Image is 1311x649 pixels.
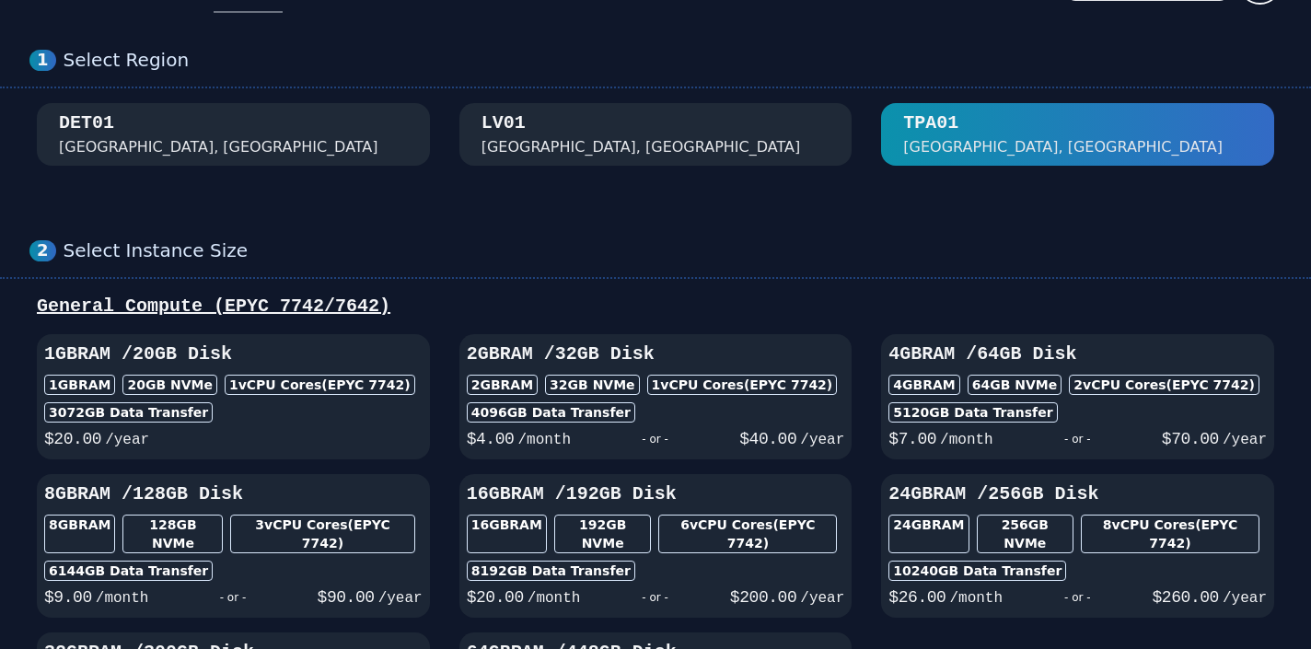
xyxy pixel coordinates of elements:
[1162,430,1219,448] span: $ 70.00
[888,561,1066,581] div: 10240 GB Data Transfer
[459,474,853,618] button: 16GBRAM /192GB Disk16GBRAM192GB NVMe6vCPU Cores(EPYC 7742)8192GB Data Transfer$20.00/month- or -$...
[481,110,526,136] div: LV01
[554,515,652,553] div: 192 GB NVMe
[44,515,115,553] div: 8GB RAM
[528,590,581,607] span: /month
[517,432,571,448] span: /month
[888,588,946,607] span: $ 26.00
[545,375,640,395] div: 32 GB NVMe
[467,430,515,448] span: $ 4.00
[44,588,92,607] span: $ 9.00
[1223,432,1267,448] span: /year
[1003,585,1152,610] div: - or -
[881,474,1274,618] button: 24GBRAM /256GB Disk24GBRAM256GB NVMe8vCPU Cores(EPYC 7742)10240GB Data Transfer$26.00/month- or -...
[739,430,796,448] span: $ 40.00
[44,430,101,448] span: $ 20.00
[730,588,796,607] span: $ 200.00
[44,481,423,507] h3: 8GB RAM / 128 GB Disk
[800,590,844,607] span: /year
[903,110,958,136] div: TPA01
[888,430,936,448] span: $ 7.00
[1069,375,1259,395] div: 2 vCPU Cores (EPYC 7742)
[44,375,115,395] div: 1GB RAM
[647,375,838,395] div: 1 vCPU Cores (EPYC 7742)
[467,402,635,423] div: 4096 GB Data Transfer
[64,49,1282,72] div: Select Region
[467,588,524,607] span: $ 20.00
[59,110,114,136] div: DET01
[481,136,801,158] div: [GEOGRAPHIC_DATA], [GEOGRAPHIC_DATA]
[888,481,1267,507] h3: 24GB RAM / 256 GB Disk
[1081,515,1259,553] div: 8 vCPU Cores (EPYC 7742)
[29,50,56,71] div: 1
[29,240,56,261] div: 2
[580,585,729,610] div: - or -
[1223,590,1267,607] span: /year
[881,103,1274,166] button: TPA01 [GEOGRAPHIC_DATA], [GEOGRAPHIC_DATA]
[800,432,844,448] span: /year
[29,294,1282,319] div: General Compute (EPYC 7742/7642)
[658,515,837,553] div: 6 vCPU Cores (EPYC 7742)
[940,432,993,448] span: /month
[968,375,1062,395] div: 64 GB NVMe
[225,375,415,395] div: 1 vCPU Cores (EPYC 7742)
[44,402,213,423] div: 3072 GB Data Transfer
[888,375,959,395] div: 4GB RAM
[571,426,739,452] div: - or -
[888,402,1057,423] div: 5120 GB Data Transfer
[977,515,1074,553] div: 256 GB NVMe
[459,334,853,459] button: 2GBRAM /32GB Disk2GBRAM32GB NVMe1vCPU Cores(EPYC 7742)4096GB Data Transfer$4.00/month- or -$40.00...
[96,590,149,607] span: /month
[318,588,375,607] span: $ 90.00
[44,342,423,367] h3: 1GB RAM / 20 GB Disk
[122,515,223,553] div: 128 GB NVMe
[44,561,213,581] div: 6144 GB Data Transfer
[37,474,430,618] button: 8GBRAM /128GB Disk8GBRAM128GB NVMe3vCPU Cores(EPYC 7742)6144GB Data Transfer$9.00/month- or -$90....
[64,239,1282,262] div: Select Instance Size
[467,375,538,395] div: 2GB RAM
[148,585,317,610] div: - or -
[459,103,853,166] button: LV01 [GEOGRAPHIC_DATA], [GEOGRAPHIC_DATA]
[122,375,217,395] div: 20 GB NVMe
[888,515,969,553] div: 24GB RAM
[105,432,149,448] span: /year
[903,136,1223,158] div: [GEOGRAPHIC_DATA], [GEOGRAPHIC_DATA]
[467,342,845,367] h3: 2GB RAM / 32 GB Disk
[881,334,1274,459] button: 4GBRAM /64GB Disk4GBRAM64GB NVMe2vCPU Cores(EPYC 7742)5120GB Data Transfer$7.00/month- or -$70.00...
[467,515,547,553] div: 16GB RAM
[37,334,430,459] button: 1GBRAM /20GB Disk1GBRAM20GB NVMe1vCPU Cores(EPYC 7742)3072GB Data Transfer$20.00/year
[949,590,1003,607] span: /month
[37,103,430,166] button: DET01 [GEOGRAPHIC_DATA], [GEOGRAPHIC_DATA]
[378,590,423,607] span: /year
[59,136,378,158] div: [GEOGRAPHIC_DATA], [GEOGRAPHIC_DATA]
[467,481,845,507] h3: 16GB RAM / 192 GB Disk
[467,561,635,581] div: 8192 GB Data Transfer
[1152,588,1218,607] span: $ 260.00
[230,515,414,553] div: 3 vCPU Cores (EPYC 7742)
[888,342,1267,367] h3: 4GB RAM / 64 GB Disk
[993,426,1162,452] div: - or -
